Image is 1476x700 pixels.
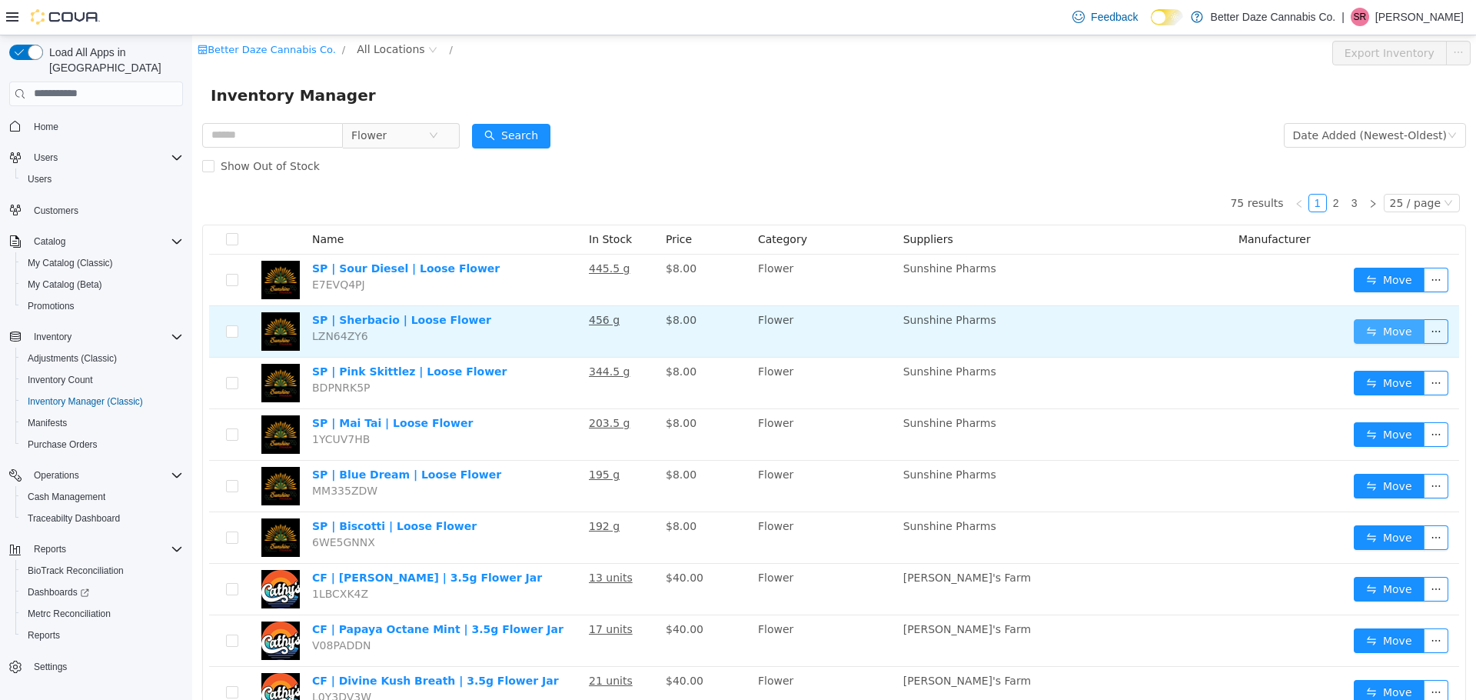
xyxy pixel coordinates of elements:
button: Inventory Count [15,369,189,391]
span: Users [28,173,52,185]
li: 3 [1153,158,1172,177]
button: Catalog [28,232,71,251]
button: icon: ellipsis [1232,284,1256,308]
span: 1YCUV7HB [120,398,178,410]
a: My Catalog (Beta) [22,275,108,294]
span: Users [28,148,183,167]
button: Operations [3,465,189,486]
span: Suppliers [711,198,761,210]
td: Flower [560,477,705,528]
span: Feedback [1091,9,1138,25]
p: Better Daze Cannabis Co. [1211,8,1336,26]
button: Customers [3,199,189,222]
span: Inventory [34,331,71,343]
img: CF | Divine Kush Breath | 3.5g Flower Jar hero shot [69,638,108,676]
span: Category [566,198,615,210]
span: Inventory Manager [18,48,193,72]
button: icon: ellipsis [1232,387,1256,412]
button: icon: ellipsis [1232,593,1256,618]
span: $40.00 [474,588,511,600]
button: Inventory [28,328,78,346]
button: Reports [28,540,72,558]
button: icon: swapMove [1162,645,1232,669]
span: $8.00 [474,330,504,342]
span: Reports [28,629,60,642]
a: CF | Divine Kush Breath | 3.5g Flower Jar [120,639,367,652]
button: icon: ellipsis [1232,542,1256,566]
span: V08PADDN [120,604,179,616]
a: 2 [1135,159,1152,176]
i: icon: down [1252,163,1261,174]
span: $8.00 [474,433,504,445]
a: SP | Mai Tai | Loose Flower [120,382,281,394]
button: Purchase Orders [15,434,189,455]
u: 203.5 g [397,382,437,394]
a: Traceabilty Dashboard [22,509,126,528]
a: Manifests [22,414,73,432]
span: Sunshine Pharms [711,227,804,239]
a: Inventory Count [22,371,99,389]
span: $40.00 [474,639,511,652]
span: Customers [28,201,183,220]
span: LZN64ZY6 [120,295,176,307]
span: Sunshine Pharms [711,433,804,445]
button: icon: ellipsis [1232,232,1256,257]
a: 3 [1154,159,1171,176]
span: Dark Mode [1151,25,1152,26]
button: icon: ellipsis [1232,438,1256,463]
span: Operations [28,466,183,485]
a: Cash Management [22,488,111,506]
span: Reports [28,540,183,558]
td: Flower [560,528,705,580]
button: Reports [15,625,189,646]
span: Metrc Reconciliation [22,605,183,623]
a: SP | Biscotti | Loose Flower [120,485,284,497]
span: Sunshine Pharms [711,485,804,497]
a: Purchase Orders [22,435,104,454]
span: Show Out of Stock [22,125,134,137]
span: Settings [34,661,67,673]
button: Operations [28,466,85,485]
button: Cash Management [15,486,189,508]
button: Reports [3,538,189,560]
button: icon: swapMove [1162,542,1232,566]
button: icon: swapMove [1162,490,1232,515]
button: Metrc Reconciliation [15,603,189,625]
span: 6WE5GNNX [120,501,183,513]
button: Inventory Manager (Classic) [15,391,189,412]
span: [PERSON_NAME]'s Farm [711,639,839,652]
button: icon: swapMove [1162,284,1232,308]
button: Adjustments (Classic) [15,348,189,369]
a: CF | [PERSON_NAME] | 3.5g Flower Jar [120,536,350,548]
button: Catalog [3,231,189,252]
span: L0Y3DV3W [120,655,179,668]
button: Export Inventory [1140,5,1255,30]
a: 1 [1117,159,1134,176]
a: Adjustments (Classic) [22,349,123,368]
button: icon: swapMove [1162,335,1232,360]
div: Date Added (Newest-Oldest) [1101,88,1255,112]
span: $8.00 [474,227,504,239]
button: icon: searchSearch [280,88,358,113]
span: BDPNRK5P [120,346,178,358]
span: Sunshine Pharms [711,382,804,394]
span: Name [120,198,151,210]
a: Dashboards [15,582,189,603]
a: Feedback [1066,2,1144,32]
a: Users [22,170,58,188]
span: Cash Management [22,488,183,506]
span: Cash Management [28,491,105,503]
button: Traceabilty Dashboard [15,508,189,529]
span: SR [1354,8,1367,26]
td: Flower [560,271,705,322]
span: [PERSON_NAME]'s Farm [711,536,839,548]
span: Traceabilty Dashboard [22,509,183,528]
span: Operations [34,469,79,482]
button: icon: ellipsis [1232,335,1256,360]
a: Reports [22,626,66,645]
u: 17 units [397,588,440,600]
span: $8.00 [474,278,504,291]
span: Home [34,121,58,133]
li: 2 [1135,158,1153,177]
td: Flower [560,219,705,271]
